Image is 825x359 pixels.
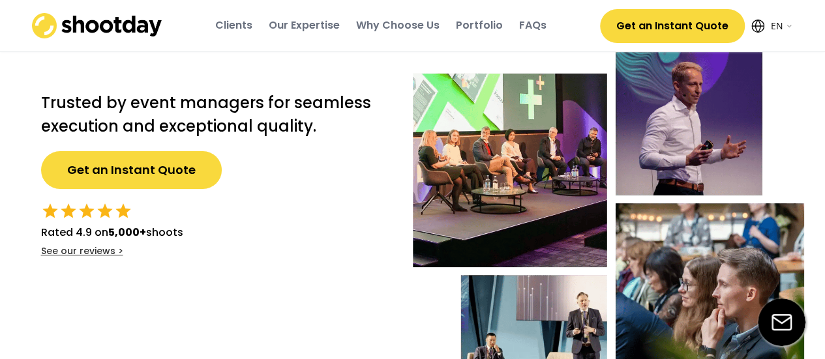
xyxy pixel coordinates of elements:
[41,225,183,240] div: Rated 4.9 on shoots
[114,202,132,220] button: star
[78,202,96,220] button: star
[41,245,123,258] div: See our reviews >
[356,18,440,33] div: Why Choose Us
[600,9,745,43] button: Get an Instant Quote
[41,202,59,220] button: star
[59,202,78,220] button: star
[519,18,547,33] div: FAQs
[41,91,387,138] h2: Trusted by event managers for seamless execution and exceptional quality.
[96,202,114,220] button: star
[751,20,764,33] img: Icon%20feather-globe%20%281%29.svg
[41,151,222,189] button: Get an Instant Quote
[108,225,146,240] strong: 5,000+
[758,298,805,346] img: email-icon%20%281%29.svg
[456,18,503,33] div: Portfolio
[215,18,252,33] div: Clients
[32,13,162,38] img: shootday_logo.png
[269,18,340,33] div: Our Expertise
